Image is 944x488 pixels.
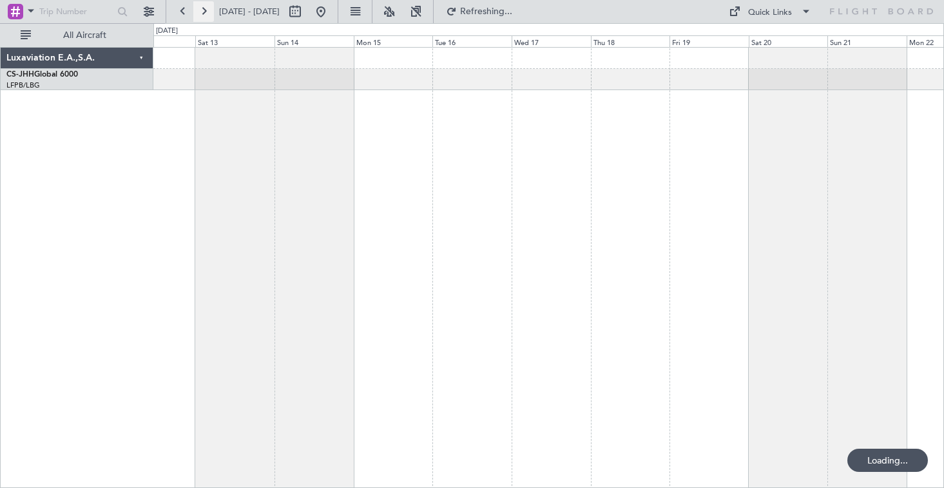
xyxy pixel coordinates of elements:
[354,35,433,47] div: Mon 15
[591,35,670,47] div: Thu 18
[117,35,196,47] div: Fri 12
[440,1,517,22] button: Refreshing...
[34,31,136,40] span: All Aircraft
[6,80,40,90] a: LFPB/LBG
[156,26,178,37] div: [DATE]
[748,6,792,19] div: Quick Links
[669,35,749,47] div: Fri 19
[827,35,907,47] div: Sun 21
[512,35,591,47] div: Wed 17
[6,71,34,79] span: CS-JHH
[39,2,113,21] input: Trip Number
[195,35,275,47] div: Sat 13
[6,71,78,79] a: CS-JHHGlobal 6000
[847,449,928,472] div: Loading...
[459,7,514,16] span: Refreshing...
[275,35,354,47] div: Sun 14
[432,35,512,47] div: Tue 16
[722,1,818,22] button: Quick Links
[749,35,828,47] div: Sat 20
[14,25,140,46] button: All Aircraft
[219,6,280,17] span: [DATE] - [DATE]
